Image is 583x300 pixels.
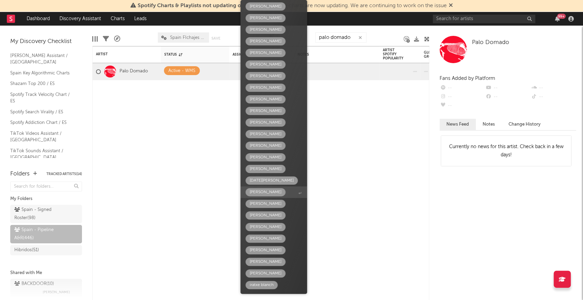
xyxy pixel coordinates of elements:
div: -- [485,92,530,101]
div: -- [531,92,576,101]
div: Artist Spotify Popularity [383,48,407,60]
a: Spotify Search Virality / ES [10,108,75,116]
div: [PERSON_NAME] [250,107,281,115]
a: Palo Domado [120,69,148,74]
div: Spain - Pipeline A&R ( 446 ) [14,226,63,242]
a: Leads [129,12,151,26]
div: [PERSON_NAME] [250,26,281,34]
div: [PERSON_NAME] [250,188,281,196]
div: -- [531,84,576,92]
a: Spain Key Algorithmic Charts [10,69,75,77]
span: : Some charts are now updating. We are continuing to work on the issue [138,3,447,9]
a: TikTok Videos Assistant / [GEOGRAPHIC_DATA] [10,130,75,144]
div: [PERSON_NAME] [250,211,281,219]
span: Fans Added by Platform [440,76,495,81]
div: [PERSON_NAME] [250,200,281,208]
div: My Folders [10,195,82,203]
div: [PERSON_NAME] [250,118,281,127]
a: Palo Domado [472,39,509,46]
div: Active - WMS [168,67,195,75]
div: [PERSON_NAME] [250,2,281,11]
div: [PERSON_NAME] [250,142,281,150]
div: [PERSON_NAME] [250,269,281,277]
div: [PERSON_NAME] [250,223,281,231]
div: [PERSON_NAME] [250,14,281,22]
div: Filters [103,29,109,49]
div: [PERSON_NAME] [250,49,281,57]
div: -- [440,92,485,101]
div: Spain - Signed Roster ( 98 ) [14,206,63,222]
input: Search for folders... [10,182,82,191]
div: Global Audio Streams Daily Growth [424,51,475,59]
div: [DATE][PERSON_NAME] [250,176,294,185]
div: [PERSON_NAME] [250,72,281,80]
div: [PERSON_NAME] [250,130,281,138]
a: Charts [106,12,129,26]
a: Spain - Signed Roster(98) [10,205,82,223]
div: Artist [96,52,147,56]
a: Shazam Top 200 / ES [10,80,75,87]
div: A&R Pipeline [114,29,120,49]
button: 99+ [555,16,560,22]
div: [PERSON_NAME] [250,258,281,266]
div: [PERSON_NAME] [250,60,281,69]
div: [PERSON_NAME] [250,153,281,161]
div: Folders [10,170,30,178]
span: Palo Domado [472,40,509,45]
div: Currently no news for this artist. Check back in a few days! [441,136,571,166]
div: BACKDOOR ( 10 ) [14,280,54,288]
div: [PERSON_NAME] [250,37,281,45]
div: Hibridos ( 51 ) [14,246,39,254]
div: My Discovery Checklist [10,38,82,46]
div: Status [164,53,209,57]
span: Dismiss [449,3,453,9]
a: TikTok Sounds Assistant / [GEOGRAPHIC_DATA] [10,147,75,161]
div: Notes [297,53,366,57]
a: Discovery Assistant [55,12,106,26]
button: News Feed [440,119,476,130]
div: -- [440,101,485,110]
div: [PERSON_NAME] [250,84,281,92]
div: iratxe blanch [250,281,274,289]
span: Spotify Charts & Playlists not updating on Sodatone [138,3,271,9]
a: Hibridos(51) [10,245,82,255]
a: BACKDOOR(10)[PERSON_NAME] [10,279,82,297]
div: Edit Columns [92,29,98,49]
input: Search... [315,32,366,43]
div: Assignees [233,53,280,57]
div: [PERSON_NAME] [250,165,281,173]
a: Spotify Addiction Chart / ES [10,119,75,126]
a: Spotify Track Velocity Chart / ES [10,91,75,105]
div: -- [485,84,530,92]
button: Tracked Artists(14) [46,172,82,176]
button: Save [211,37,220,40]
input: Search for artists [433,15,535,23]
div: 99 + [557,14,566,19]
button: Notes [476,119,502,130]
button: Change History [502,119,547,130]
a: Spain - Pipeline A&R(446) [10,225,82,243]
a: Dashboard [22,12,55,26]
div: [PERSON_NAME] [250,234,281,243]
div: [PERSON_NAME] [250,246,281,254]
span: Spain FIchajes Ok [170,35,206,40]
div: [PERSON_NAME] [250,95,281,103]
a: [PERSON_NAME] Assistant / [GEOGRAPHIC_DATA] [10,52,75,66]
div: Shared with Me [10,269,82,277]
span: [PERSON_NAME] [43,288,70,296]
div: -- [440,84,485,92]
